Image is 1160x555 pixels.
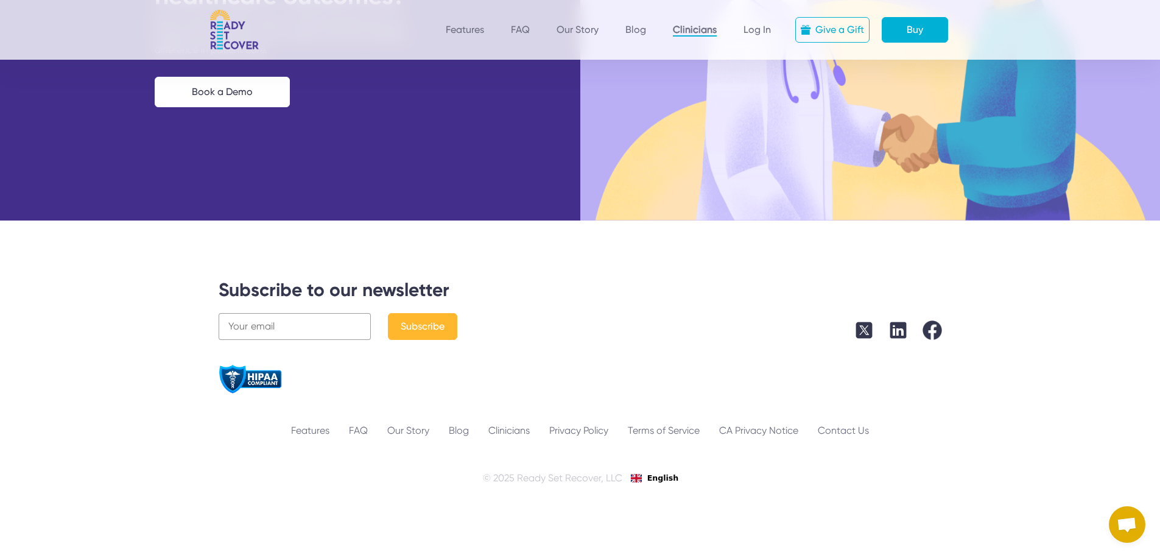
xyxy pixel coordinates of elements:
a: Terms of Service [618,423,709,438]
a: English [631,473,679,484]
a: FAQ [339,423,378,438]
a: Give a Gift [795,17,870,43]
img: RSR [210,10,259,50]
img: Linkedin icn [888,320,908,340]
a: Our Story [557,24,599,35]
img: English flag [631,474,642,483]
a: Features [281,423,339,438]
div: Language Switcher [622,467,687,489]
a: Blog [625,24,646,35]
img: X icn [854,320,874,340]
a: FAQ [511,24,530,35]
a: Clinicians [479,423,540,438]
a: Our Story [378,423,439,438]
a: Features [446,24,484,35]
a: CA Privacy Notice [709,423,808,438]
img: Fb icn [923,320,942,340]
a: Privacy Policy [540,423,618,438]
div: Contact Us [808,423,879,438]
a: Open chat [1109,506,1145,543]
a: Log In [743,24,771,35]
div: Give a Gift [815,23,864,37]
a: Blog [439,423,479,438]
div: Language selected: English [622,467,687,489]
div: Buy [907,23,923,37]
button: Subscribe [388,313,457,340]
div: © 2025 Ready Set Recover, LLC [483,471,622,486]
a: Book a Demo [155,77,290,107]
a: Buy [882,17,948,43]
div: Subscribe to our newsletter [219,279,457,301]
a: Clinicians [673,24,717,37]
img: Hipaa [219,364,282,394]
